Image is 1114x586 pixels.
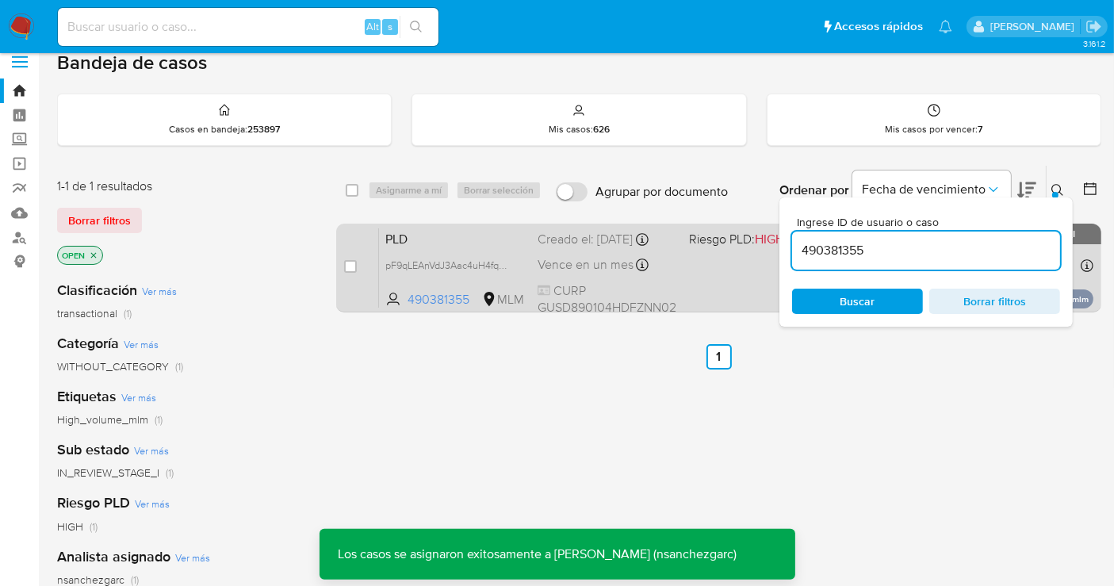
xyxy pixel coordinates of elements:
[990,19,1080,34] p: nancy.sanchezgarcia@mercadolibre.com.mx
[1083,37,1106,50] span: 3.161.2
[366,19,379,34] span: Alt
[58,17,438,37] input: Buscar usuario o caso...
[388,19,392,34] span: s
[1085,18,1102,35] a: Salir
[400,16,432,38] button: search-icon
[939,20,952,33] a: Notificaciones
[834,18,923,35] span: Accesos rápidos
